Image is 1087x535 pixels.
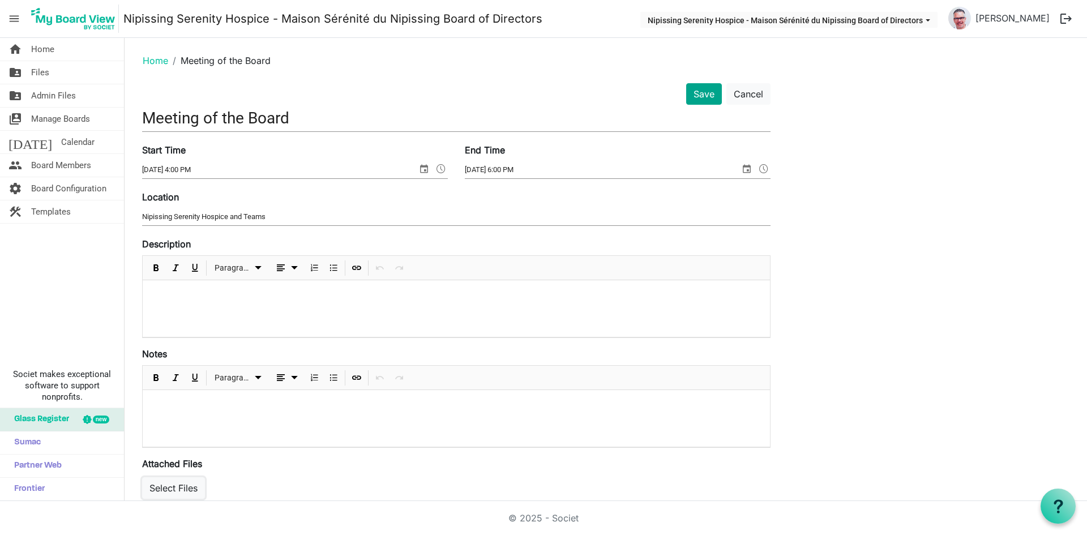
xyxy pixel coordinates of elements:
[8,431,41,454] span: Sumac
[142,143,186,157] label: Start Time
[185,256,204,280] div: Underline
[123,7,542,30] a: Nipissing Serenity Hospice - Maison Sérénité du Nipissing Board of Directors
[31,200,71,223] span: Templates
[8,478,45,500] span: Frontier
[8,408,69,431] span: Glass Register
[142,347,167,361] label: Notes
[347,366,366,390] div: Insert Link
[508,512,579,524] a: © 2025 - Societ
[28,5,119,33] img: My Board View Logo
[326,261,341,275] button: Bulleted List
[166,256,185,280] div: Italic
[147,256,166,280] div: Bold
[8,108,22,130] span: switch_account
[686,83,722,105] button: Save
[726,83,771,105] button: Cancel
[149,261,164,275] button: Bold
[166,366,185,390] div: Italic
[31,84,76,107] span: Admin Files
[28,5,123,33] a: My Board View Logo
[268,366,305,390] div: Alignments
[349,261,365,275] button: Insert Link
[31,61,49,84] span: Files
[740,161,754,176] span: select
[142,477,205,499] button: Select Files
[270,261,303,275] button: dropdownbutton
[465,143,505,157] label: End Time
[326,371,341,385] button: Bulleted List
[143,55,168,66] a: Home
[324,256,343,280] div: Bulleted List
[31,108,90,130] span: Manage Boards
[211,371,267,385] button: Paragraph dropdownbutton
[1054,7,1078,31] button: logout
[187,371,203,385] button: Underline
[208,366,268,390] div: Formats
[31,177,106,200] span: Board Configuration
[5,369,119,403] span: Societ makes exceptional software to support nonprofits.
[8,38,22,61] span: home
[93,416,109,423] div: new
[270,371,303,385] button: dropdownbutton
[61,131,95,153] span: Calendar
[8,154,22,177] span: people
[8,200,22,223] span: construction
[215,261,251,275] span: Paragraph
[142,237,191,251] label: Description
[31,154,91,177] span: Board Members
[185,366,204,390] div: Underline
[268,256,305,280] div: Alignments
[8,177,22,200] span: settings
[168,54,271,67] li: Meeting of the Board
[168,261,183,275] button: Italic
[147,366,166,390] div: Bold
[305,366,324,390] div: Numbered List
[349,371,365,385] button: Insert Link
[8,131,52,153] span: [DATE]
[971,7,1054,29] a: [PERSON_NAME]
[208,256,268,280] div: Formats
[187,261,203,275] button: Underline
[142,190,179,204] label: Location
[307,371,322,385] button: Numbered List
[8,61,22,84] span: folder_shared
[324,366,343,390] div: Bulleted List
[211,261,267,275] button: Paragraph dropdownbutton
[417,161,431,176] span: select
[31,38,54,61] span: Home
[307,261,322,275] button: Numbered List
[948,7,971,29] img: 0MpDF0xZpsvmN6nJu6j4na9fkL8uVyLzeteg1SJYPbrsJSYLf2fhu80Md3nUuTb8z2fY53FdlAzUaTt7U3Ey7Q_thumb.png
[142,457,202,470] label: Attached Files
[142,105,771,131] input: Title
[8,455,62,477] span: Partner Web
[149,371,164,385] button: Bold
[347,256,366,280] div: Insert Link
[168,371,183,385] button: Italic
[3,8,25,29] span: menu
[215,371,251,385] span: Paragraph
[8,84,22,107] span: folder_shared
[305,256,324,280] div: Numbered List
[640,12,938,28] button: Nipissing Serenity Hospice - Maison Sérénité du Nipissing Board of Directors dropdownbutton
